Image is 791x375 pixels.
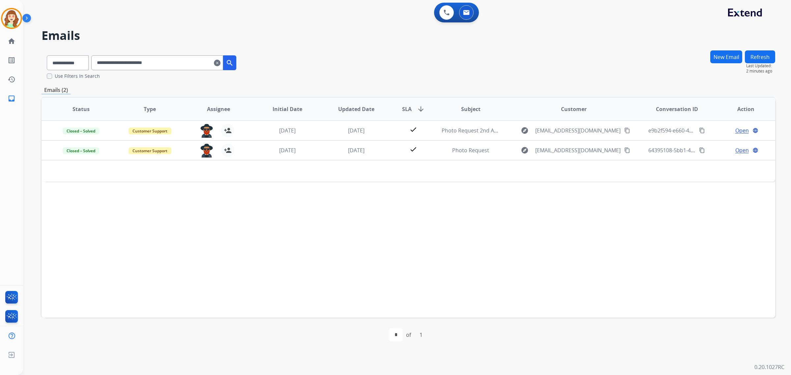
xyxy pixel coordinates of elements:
[535,146,621,154] span: [EMAIL_ADDRESS][DOMAIN_NAME]
[648,147,751,154] span: 64395108-5bb1-4bb3-b1f6-adb944d1ea9e
[735,127,749,134] span: Open
[129,147,171,154] span: Customer Support
[745,50,775,63] button: Refresh
[226,59,234,67] mat-icon: search
[348,147,365,154] span: [DATE]
[624,128,630,133] mat-icon: content_copy
[207,105,230,113] span: Assignee
[63,147,99,154] span: Closed – Solved
[442,127,511,134] span: Photo Request 2nd Attempt
[42,29,775,42] h2: Emails
[414,328,428,341] div: 1
[648,127,748,134] span: e9b2f594-e660-4c6c-bc58-360ac93283da
[224,127,232,134] mat-icon: person_add
[42,86,71,94] p: Emails (2)
[461,105,481,113] span: Subject
[752,128,758,133] mat-icon: language
[752,147,758,153] mat-icon: language
[8,95,15,102] mat-icon: inbox
[338,105,374,113] span: Updated Date
[656,105,698,113] span: Conversation ID
[699,128,705,133] mat-icon: content_copy
[746,69,775,74] span: 2 minutes ago
[409,126,417,133] mat-icon: check
[521,146,529,154] mat-icon: explore
[279,147,296,154] span: [DATE]
[735,146,749,154] span: Open
[8,75,15,83] mat-icon: history
[535,127,621,134] span: [EMAIL_ADDRESS][DOMAIN_NAME]
[406,331,411,339] div: of
[2,9,21,28] img: avatar
[224,146,232,154] mat-icon: person_add
[279,127,296,134] span: [DATE]
[8,56,15,64] mat-icon: list_alt
[754,363,784,371] p: 0.20.1027RC
[452,147,489,154] span: Photo Request
[63,128,99,134] span: Closed – Solved
[8,37,15,45] mat-icon: home
[624,147,630,153] mat-icon: content_copy
[746,63,775,69] span: Last Updated:
[706,98,775,121] th: Action
[699,147,705,153] mat-icon: content_copy
[200,124,213,138] img: agent-avatar
[348,127,365,134] span: [DATE]
[55,73,100,79] label: Use Filters In Search
[129,128,171,134] span: Customer Support
[561,105,587,113] span: Customer
[409,145,417,153] mat-icon: check
[402,105,412,113] span: SLA
[214,59,220,67] mat-icon: clear
[417,105,425,113] mat-icon: arrow_downward
[710,50,742,63] button: New Email
[144,105,156,113] span: Type
[521,127,529,134] mat-icon: explore
[273,105,302,113] span: Initial Date
[73,105,90,113] span: Status
[200,144,213,158] img: agent-avatar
